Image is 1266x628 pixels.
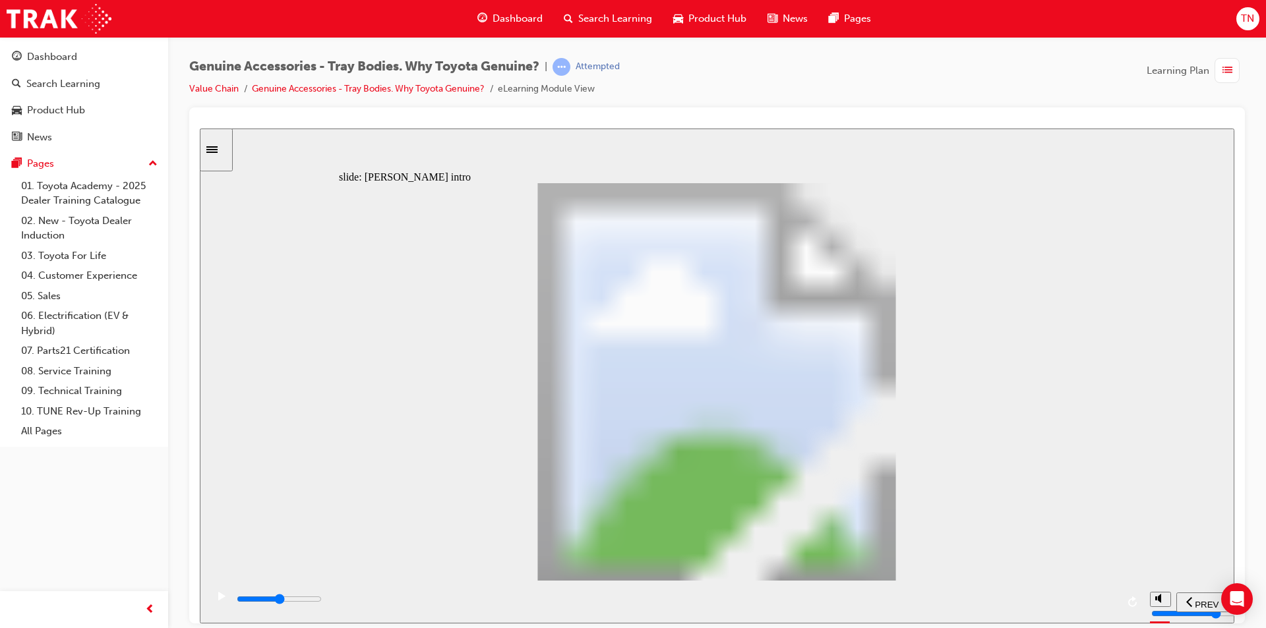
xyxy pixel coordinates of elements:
[924,464,944,484] button: replay
[768,11,777,27] span: news-icon
[16,381,163,401] a: 09. Technical Training
[1236,7,1259,30] button: TN
[5,125,163,150] a: News
[951,480,1037,490] input: volume
[16,361,163,382] a: 08. Service Training
[5,42,163,152] button: DashboardSearch LearningProduct HubNews
[950,463,971,478] button: volume
[5,152,163,176] button: Pages
[16,176,163,211] a: 01. Toyota Academy - 2025 Dealer Training Catalogue
[16,211,163,246] a: 02. New - Toyota Dealer Induction
[12,132,22,144] span: news-icon
[148,156,158,173] span: up-icon
[576,61,620,73] div: Attempted
[37,465,122,476] input: slide progress
[16,306,163,341] a: 06. Electrification (EV & Hybrid)
[27,103,85,118] div: Product Hub
[818,5,882,32] a: pages-iconPages
[467,5,553,32] a: guage-iconDashboard
[1222,63,1232,79] span: list-icon
[1221,583,1253,615] div: Open Intercom Messenger
[7,4,111,34] img: Trak
[829,11,839,27] span: pages-icon
[553,58,570,76] span: learningRecordVerb_ATTEMPT-icon
[553,5,663,32] a: search-iconSearch Learning
[12,158,22,170] span: pages-icon
[16,246,163,266] a: 03. Toyota For Life
[27,130,52,145] div: News
[16,341,163,361] a: 07. Parts21 Certification
[27,49,77,65] div: Dashboard
[16,421,163,442] a: All Pages
[189,83,239,94] a: Value Chain
[16,286,163,306] a: 05. Sales
[16,266,163,286] a: 04. Customer Experience
[477,11,487,27] span: guage-icon
[977,464,1029,484] button: previous
[7,463,29,485] button: play/pause
[252,83,485,94] a: Genuine Accessories - Tray Bodies. Why Toyota Genuine?
[189,59,539,74] span: Genuine Accessories - Tray Bodies. Why Toyota Genuine?
[1147,63,1209,78] span: Learning Plan
[564,11,573,27] span: search-icon
[688,11,746,26] span: Product Hub
[27,156,54,171] div: Pages
[12,78,21,90] span: search-icon
[1241,11,1254,26] span: TN
[5,98,163,123] a: Product Hub
[995,471,1019,481] span: PREV
[1147,58,1245,83] button: Learning Plan
[783,11,808,26] span: News
[673,11,683,27] span: car-icon
[5,72,163,96] a: Search Learning
[950,452,970,495] div: misc controls
[578,11,652,26] span: Search Learning
[498,82,595,97] li: eLearning Module View
[493,11,543,26] span: Dashboard
[757,5,818,32] a: news-iconNews
[26,76,100,92] div: Search Learning
[663,5,757,32] a: car-iconProduct Hub
[7,452,944,495] div: playback controls
[977,452,1029,495] nav: slide navigation
[145,602,155,618] span: prev-icon
[12,105,22,117] span: car-icon
[844,11,871,26] span: Pages
[16,401,163,422] a: 10. TUNE Rev-Up Training
[545,59,547,74] span: |
[12,51,22,63] span: guage-icon
[5,45,163,69] a: Dashboard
